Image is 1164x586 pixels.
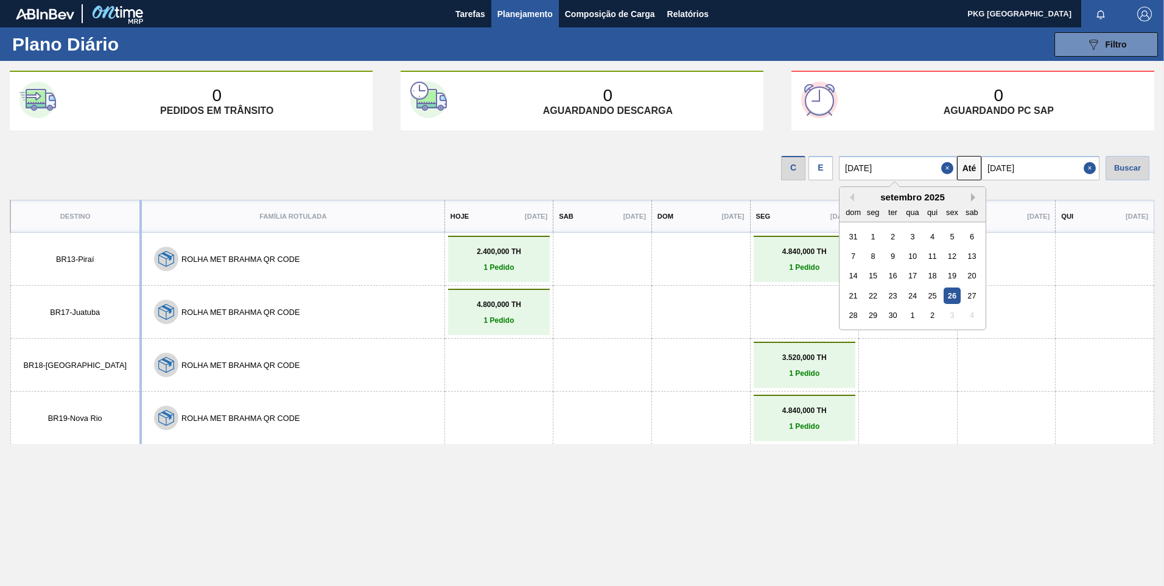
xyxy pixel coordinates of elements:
p: 1 Pedido [757,369,852,378]
p: 2.400,000 TH [451,247,547,256]
div: Choose domingo, 14 de setembro de 2025 [845,267,861,284]
span: Relatórios [667,7,709,21]
a: 3.520,000 TH1 Pedido [757,353,852,378]
button: ROLHA MET BRAHMA QR CODE [181,308,300,317]
div: Visão data de Coleta [781,153,805,180]
p: 4.840,000 TH [757,406,852,415]
span: Filtro [1106,40,1127,49]
p: Seg [756,213,771,220]
p: 1 Pedido [757,263,852,272]
div: Choose domingo, 21 de setembro de 2025 [845,288,861,304]
div: Choose sábado, 6 de setembro de 2025 [964,228,980,245]
img: first-card-icon [19,82,56,118]
p: 4.840,000 TH [757,247,852,256]
div: Choose quinta-feira, 11 de setembro de 2025 [924,248,941,264]
span: Tarefas [455,7,485,21]
p: [DATE] [525,213,547,220]
div: Choose quinta-feira, 18 de setembro de 2025 [924,267,941,284]
p: 0 [603,86,613,105]
div: Choose segunda-feira, 22 de setembro de 2025 [865,288,882,304]
div: Choose domingo, 31 de agosto de 2025 [845,228,861,245]
div: qua [904,204,920,221]
div: Visão Data de Entrega [808,153,833,180]
p: Aguardando PC SAP [944,105,1054,116]
div: Choose sexta-feira, 26 de setembro de 2025 [944,288,960,304]
div: sex [944,204,960,221]
p: 1 Pedido [451,263,547,272]
a: 2.400,000 TH1 Pedido [451,247,547,272]
p: Pedidos em trânsito [160,105,273,116]
div: Not available sexta-feira, 3 de outubro de 2025 [944,307,960,323]
a: 4.800,000 TH1 Pedido [451,300,547,325]
td: BR19 - Nova Rio [10,392,141,445]
p: 3.520,000 TH [757,353,852,362]
div: Choose quarta-feira, 3 de setembro de 2025 [904,228,920,245]
p: Hoje [451,213,469,220]
div: Choose quarta-feira, 10 de setembro de 2025 [904,248,920,264]
img: third-card-icon [801,82,838,118]
div: setembro 2025 [840,192,986,202]
button: Next Month [971,193,980,202]
div: Choose segunda-feira, 29 de setembro de 2025 [865,307,882,323]
p: Aguardando descarga [543,105,673,116]
input: dd/mm/yyyy [981,156,1099,180]
p: Sab [559,213,573,220]
p: [DATE] [830,213,853,220]
button: Close [1084,156,1099,180]
th: Família Rotulada [141,200,444,233]
a: 4.840,000 TH1 Pedido [757,406,852,431]
button: Filtro [1054,32,1158,57]
span: Composição de Carga [565,7,655,21]
div: Choose segunda-feira, 8 de setembro de 2025 [865,248,882,264]
img: 7hKVVNeldsGH5KwE07rPnOGsQy+SHCf9ftlnweef0E1el2YcIeEt5yaNqj+jPq4oMsVpG1vCxiwYEd4SvddTlxqBvEWZPhf52... [158,251,174,267]
img: 7hKVVNeldsGH5KwE07rPnOGsQy+SHCf9ftlnweef0E1el2YcIeEt5yaNqj+jPq4oMsVpG1vCxiwYEd4SvddTlxqBvEWZPhf52... [158,410,174,426]
p: 0 [212,86,222,105]
button: Previous Month [846,193,854,202]
h1: Plano Diário [12,37,225,51]
p: Dom [657,213,673,220]
div: Choose quarta-feira, 17 de setembro de 2025 [904,267,920,284]
td: BR18 - [GEOGRAPHIC_DATA] [10,339,141,392]
img: 7hKVVNeldsGH5KwE07rPnOGsQy+SHCf9ftlnweef0E1el2YcIeEt5yaNqj+jPq4oMsVpG1vCxiwYEd4SvddTlxqBvEWZPhf52... [158,304,174,320]
p: 1 Pedido [757,422,852,431]
div: Choose sábado, 13 de setembro de 2025 [964,248,980,264]
div: dom [845,204,861,221]
button: Até [957,156,981,180]
div: Choose domingo, 7 de setembro de 2025 [845,248,861,264]
img: Logout [1137,7,1152,21]
div: Choose quinta-feira, 2 de outubro de 2025 [924,307,941,323]
div: Choose quinta-feira, 25 de setembro de 2025 [924,288,941,304]
button: ROLHA MET BRAHMA QR CODE [181,255,300,264]
img: 7hKVVNeldsGH5KwE07rPnOGsQy+SHCf9ftlnweef0E1el2YcIeEt5yaNqj+jPq4oMsVpG1vCxiwYEd4SvddTlxqBvEWZPhf52... [158,357,174,373]
button: ROLHA MET BRAHMA QR CODE [181,414,300,423]
div: Choose terça-feira, 30 de setembro de 2025 [885,307,901,323]
div: C [781,156,805,180]
div: Choose sábado, 27 de setembro de 2025 [964,288,980,304]
div: Choose sexta-feira, 12 de setembro de 2025 [944,248,960,264]
div: Choose segunda-feira, 15 de setembro de 2025 [865,267,882,284]
p: [DATE] [623,213,646,220]
div: Choose quarta-feira, 24 de setembro de 2025 [904,288,920,304]
div: Choose sábado, 20 de setembro de 2025 [964,267,980,284]
img: second-card-icon [410,82,447,118]
a: 4.840,000 TH1 Pedido [757,247,852,272]
span: Planejamento [497,7,553,21]
div: Not available sábado, 4 de outubro de 2025 [964,307,980,323]
div: Choose segunda-feira, 1 de setembro de 2025 [865,228,882,245]
div: Choose terça-feira, 16 de setembro de 2025 [885,267,901,284]
button: ROLHA MET BRAHMA QR CODE [181,361,300,370]
th: Destino [10,200,141,233]
div: month 2025-09 [843,227,981,325]
p: 0 [994,86,1004,105]
p: [DATE] [1126,213,1148,220]
p: [DATE] [721,213,744,220]
div: Choose terça-feira, 2 de setembro de 2025 [885,228,901,245]
div: Choose quarta-feira, 1 de outubro de 2025 [904,307,920,323]
button: Close [941,156,957,180]
div: Choose quinta-feira, 4 de setembro de 2025 [924,228,941,245]
img: TNhmsLtSVTkK8tSr43FrP2fwEKptu5GPRR3wAAAABJRU5ErkJggg== [16,9,74,19]
div: sab [964,204,980,221]
p: 1 Pedido [451,316,547,325]
p: 4.800,000 TH [451,300,547,309]
td: BR17 - Juatuba [10,286,141,339]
